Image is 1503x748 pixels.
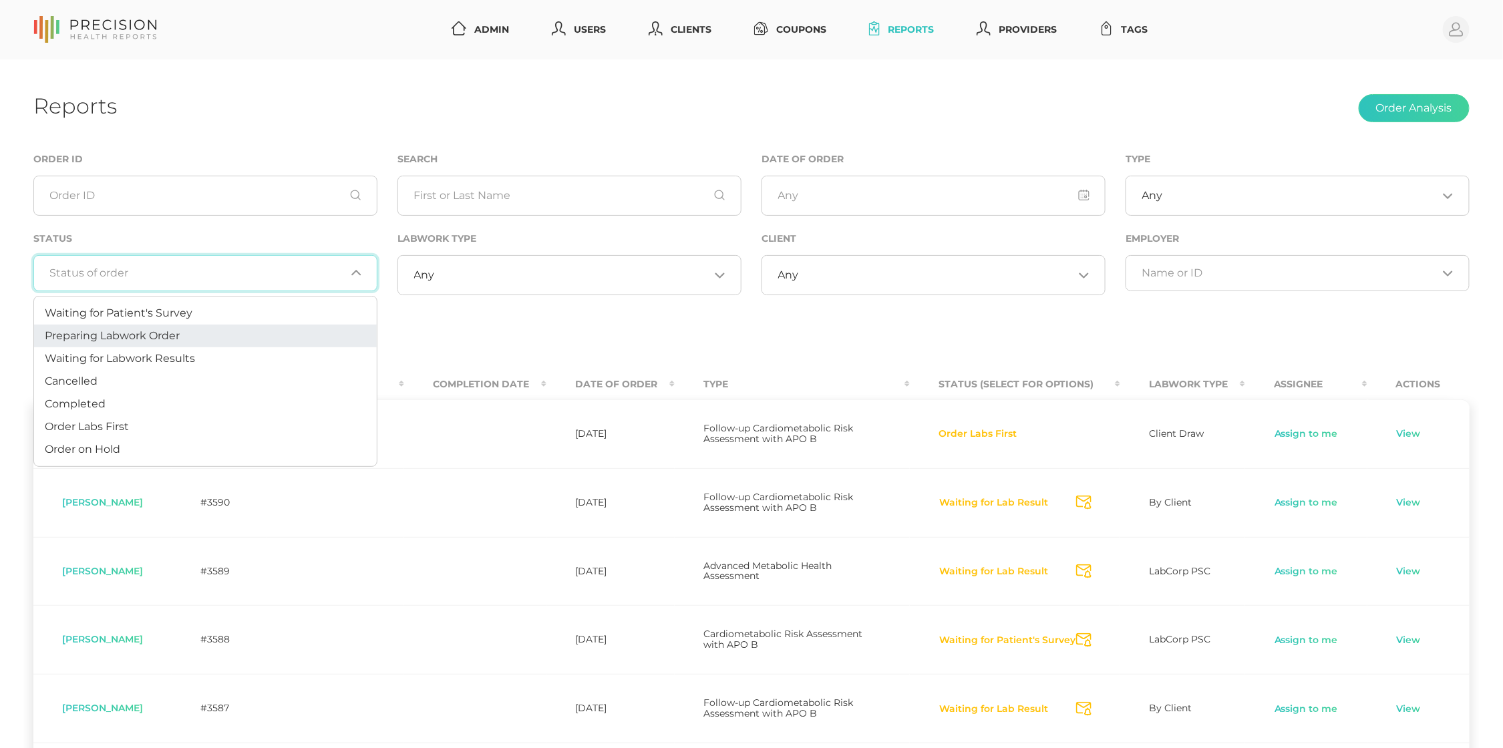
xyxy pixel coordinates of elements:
[1076,633,1092,647] svg: Send Notification
[33,233,72,244] label: Status
[939,703,1049,716] button: Waiting for Lab Result
[45,307,192,319] span: Waiting for Patient's Survey
[1367,369,1470,399] th: Actions
[546,468,675,537] td: [DATE]
[749,17,832,42] a: Coupons
[172,605,267,674] td: #3588
[675,369,910,399] th: Type : activate to sort column ascending
[1142,189,1163,202] span: Any
[397,176,741,216] input: First or Last Name
[703,697,853,719] span: Follow-up Cardiometabolic Risk Assessment with APO B
[62,496,143,508] span: [PERSON_NAME]
[1359,94,1470,122] button: Order Analysis
[799,268,1073,282] input: Search for option
[1396,427,1422,441] a: View
[1149,702,1192,714] span: By Client
[1396,496,1422,510] a: View
[910,369,1120,399] th: Status (Select for Options) : activate to sort column ascending
[1094,17,1154,42] a: Tags
[1126,176,1470,216] div: Search for option
[446,17,514,42] a: Admin
[939,496,1049,510] button: Waiting for Lab Result
[397,154,438,165] label: Search
[45,352,195,365] span: Waiting for Labwork Results
[435,268,709,282] input: Search for option
[703,491,853,514] span: Follow-up Cardiometabolic Risk Assessment with APO B
[762,154,844,165] label: Date of Order
[762,255,1106,295] div: Search for option
[404,369,546,399] th: Completion Date : activate to sort column ascending
[703,422,853,445] span: Follow-up Cardiometabolic Risk Assessment with APO B
[172,674,267,743] td: #3587
[643,17,717,42] a: Clients
[1163,189,1438,202] input: Search for option
[50,266,345,280] input: Search for option
[45,397,106,410] span: Completed
[414,268,435,282] span: Any
[1274,703,1339,716] a: Assign to me
[703,560,832,582] span: Advanced Metabolic Health Assessment
[1120,369,1245,399] th: Labwork Type : activate to sort column ascending
[939,429,1017,439] span: Order Labs First
[1076,564,1092,578] svg: Send Notification
[939,565,1049,578] button: Waiting for Lab Result
[45,329,180,342] span: Preparing Labwork Order
[62,565,143,577] span: [PERSON_NAME]
[762,176,1106,216] input: Any
[1126,233,1179,244] label: Employer
[45,375,98,387] span: Cancelled
[1076,496,1092,510] svg: Send Notification
[33,255,377,291] div: Search for option
[1149,496,1192,508] span: By Client
[864,17,939,42] a: Reports
[1396,565,1422,578] a: View
[172,537,267,606] td: #3589
[1396,703,1422,716] a: View
[778,268,799,282] span: Any
[939,634,1076,647] button: Waiting for Patient's Survey
[45,443,120,455] span: Order on Hold
[546,674,675,743] td: [DATE]
[1149,427,1204,439] span: Client Draw
[546,605,675,674] td: [DATE]
[1149,565,1210,577] span: LabCorp PSC
[546,369,675,399] th: Date Of Order : activate to sort column ascending
[1274,565,1339,578] a: Assign to me
[33,93,117,119] h1: Reports
[1274,496,1339,510] a: Assign to me
[62,702,143,714] span: [PERSON_NAME]
[1274,634,1339,647] a: Assign to me
[1126,255,1470,291] div: Search for option
[1142,266,1438,280] input: Search for option
[62,633,143,645] span: [PERSON_NAME]
[33,176,377,216] input: Order ID
[546,399,675,468] td: [DATE]
[172,468,267,537] td: #3590
[1396,634,1422,647] a: View
[1149,633,1210,645] span: LabCorp PSC
[546,17,611,42] a: Users
[703,628,862,650] span: Cardiometabolic Risk Assessment with APO B
[762,233,796,244] label: Client
[397,233,476,244] label: Labwork Type
[1274,427,1339,441] a: Assign to me
[971,17,1062,42] a: Providers
[397,255,741,295] div: Search for option
[1076,702,1092,716] svg: Send Notification
[1245,369,1367,399] th: Assignee : activate to sort column ascending
[1126,154,1150,165] label: Type
[546,537,675,606] td: [DATE]
[33,154,83,165] label: Order ID
[45,420,129,433] span: Order Labs First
